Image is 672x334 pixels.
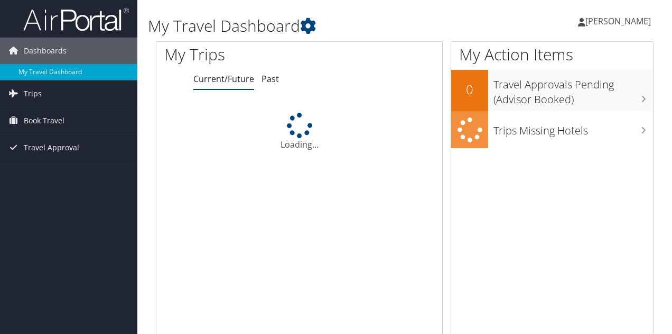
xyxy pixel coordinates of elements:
a: Past [262,73,279,85]
h1: My Action Items [451,43,653,66]
h1: My Travel Dashboard [148,15,490,37]
span: Book Travel [24,107,64,134]
h1: My Trips [164,43,315,66]
img: airportal-logo.png [23,7,129,32]
span: Dashboards [24,38,67,64]
div: Loading... [156,113,442,151]
span: [PERSON_NAME] [585,15,651,27]
a: 0Travel Approvals Pending (Advisor Booked) [451,70,653,111]
a: [PERSON_NAME] [578,5,661,37]
a: Trips Missing Hotels [451,111,653,149]
span: Trips [24,80,42,107]
span: Travel Approval [24,134,79,161]
h3: Travel Approvals Pending (Advisor Booked) [493,72,653,107]
h3: Trips Missing Hotels [493,118,653,138]
a: Current/Future [193,73,254,85]
h2: 0 [451,80,488,98]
